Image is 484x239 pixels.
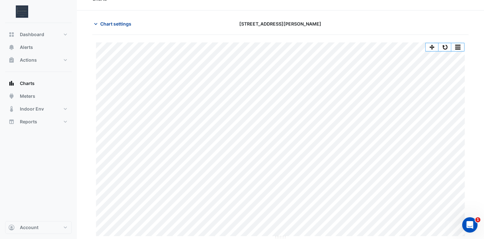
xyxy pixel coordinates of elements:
[8,119,15,125] app-icon: Reports
[20,119,37,125] span: Reports
[92,18,135,29] button: Chart settings
[5,221,72,234] button: Account
[240,20,322,27] span: [STREET_ADDRESS][PERSON_NAME]
[5,115,72,128] button: Reports
[20,57,37,63] span: Actions
[20,93,35,99] span: Meters
[20,80,35,87] span: Charts
[8,93,15,99] app-icon: Meters
[8,106,15,112] app-icon: Indoor Env
[439,43,451,51] button: Reset
[475,217,480,222] span: 1
[20,106,44,112] span: Indoor Env
[5,90,72,103] button: Meters
[20,31,44,38] span: Dashboard
[462,217,478,233] iframe: Intercom live chat
[5,103,72,115] button: Indoor Env
[8,57,15,63] app-icon: Actions
[8,31,15,38] app-icon: Dashboard
[20,224,38,231] span: Account
[8,80,15,87] app-icon: Charts
[5,77,72,90] button: Charts
[8,44,15,50] app-icon: Alerts
[426,43,439,51] button: Pan
[5,54,72,66] button: Actions
[8,5,37,18] img: Company Logo
[451,43,464,51] button: More Options
[5,28,72,41] button: Dashboard
[100,20,131,27] span: Chart settings
[20,44,33,50] span: Alerts
[5,41,72,54] button: Alerts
